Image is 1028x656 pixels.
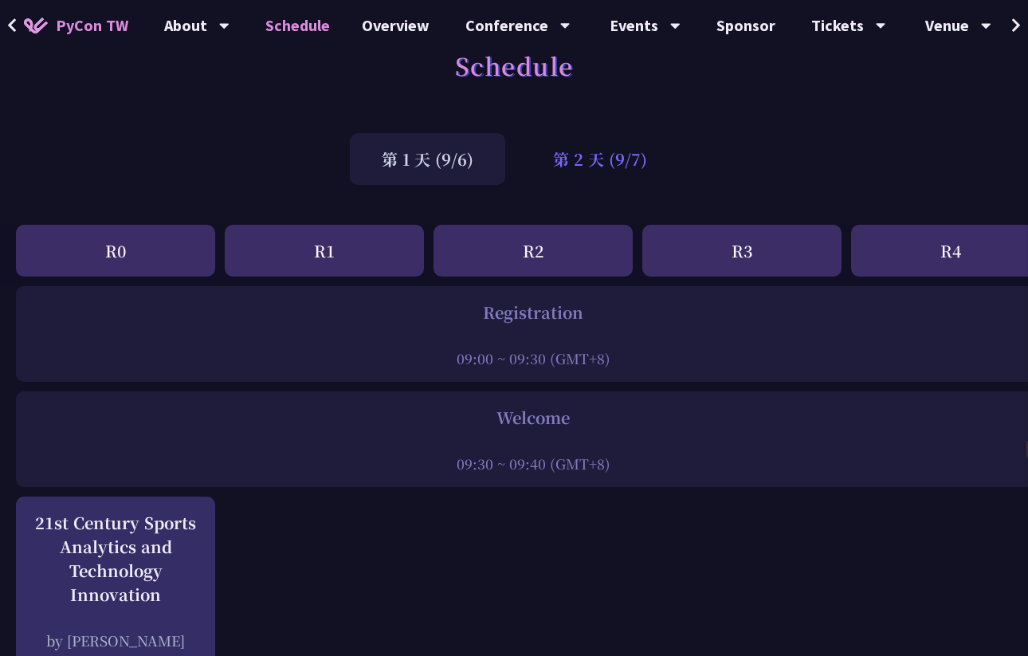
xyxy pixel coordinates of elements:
[521,133,679,185] div: 第 2 天 (9/7)
[350,133,505,185] div: 第 1 天 (9/6)
[24,630,207,650] div: by [PERSON_NAME]
[642,225,842,277] div: R3
[56,14,128,37] span: PyCon TW
[225,225,424,277] div: R1
[24,511,207,607] div: 21st Century Sports Analytics and Technology Innovation
[24,18,48,33] img: Home icon of PyCon TW 2025
[434,225,633,277] div: R2
[16,225,215,277] div: R0
[8,6,144,45] a: PyCon TW
[455,41,574,89] h1: Schedule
